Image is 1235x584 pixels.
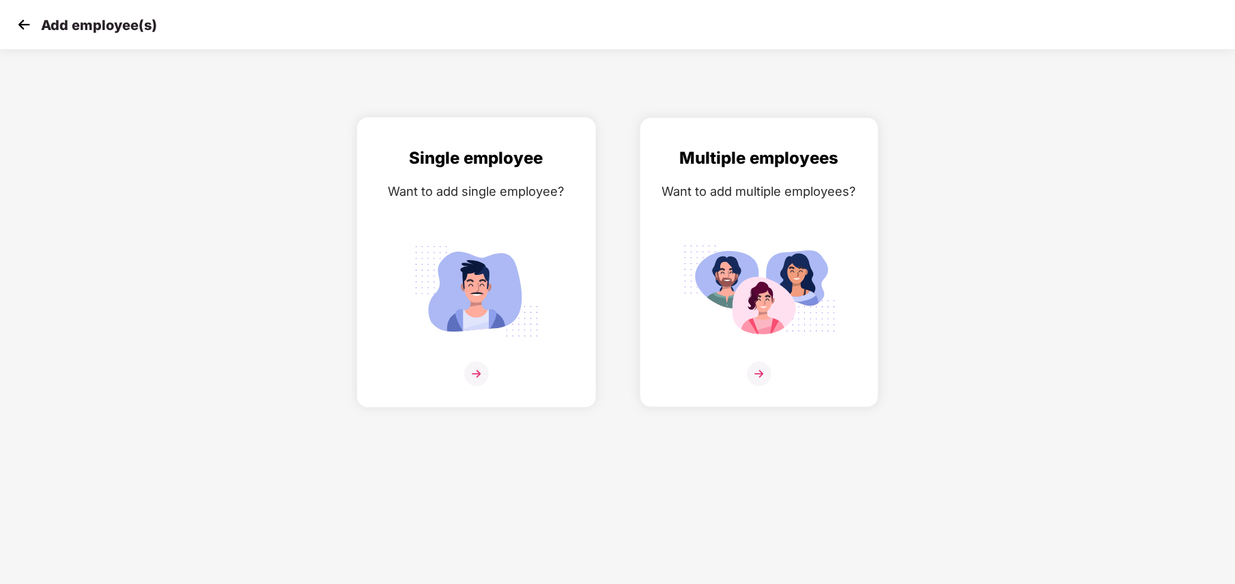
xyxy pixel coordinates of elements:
[747,362,771,386] img: svg+xml;base64,PHN2ZyB4bWxucz0iaHR0cDovL3d3dy53My5vcmcvMjAwMC9zdmciIHdpZHRoPSIzNiIgaGVpZ2h0PSIzNi...
[464,362,489,386] img: svg+xml;base64,PHN2ZyB4bWxucz0iaHR0cDovL3d3dy53My5vcmcvMjAwMC9zdmciIHdpZHRoPSIzNiIgaGVpZ2h0PSIzNi...
[371,145,582,171] div: Single employee
[14,14,34,35] img: svg+xml;base64,PHN2ZyB4bWxucz0iaHR0cDovL3d3dy53My5vcmcvMjAwMC9zdmciIHdpZHRoPSIzMCIgaGVpZ2h0PSIzMC...
[654,145,864,171] div: Multiple employees
[683,238,836,345] img: svg+xml;base64,PHN2ZyB4bWxucz0iaHR0cDovL3d3dy53My5vcmcvMjAwMC9zdmciIGlkPSJNdWx0aXBsZV9lbXBsb3llZS...
[41,17,157,33] p: Add employee(s)
[654,181,864,201] div: Want to add multiple employees?
[371,181,582,201] div: Want to add single employee?
[400,238,553,345] img: svg+xml;base64,PHN2ZyB4bWxucz0iaHR0cDovL3d3dy53My5vcmcvMjAwMC9zdmciIGlkPSJTaW5nbGVfZW1wbG95ZWUiIH...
